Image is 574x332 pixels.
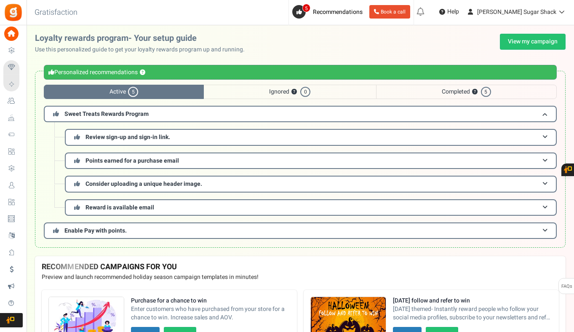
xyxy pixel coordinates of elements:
span: Points earned for a purchase email [85,156,179,165]
span: Help [445,8,459,16]
span: 5 [128,87,138,97]
div: Personalized recommendations [44,65,557,80]
h2: Loyalty rewards program- Your setup guide [35,34,251,43]
a: Help [436,5,462,19]
span: 0 [300,87,310,97]
button: ? [291,89,297,95]
span: Reward is available email [85,203,154,212]
span: Consider uploading a unique header image. [85,179,202,188]
img: Gratisfaction [4,3,23,22]
strong: [DATE] follow and refer to win [393,297,552,305]
strong: Purchase for a chance to win [131,297,290,305]
span: Active [44,85,204,99]
h4: RECOMMENDED CAMPAIGNS FOR YOU [42,263,559,271]
button: ? [140,70,145,75]
span: Sweet Treats Rewards Program [64,110,149,118]
span: Enter customers who have purchased from your store for a chance to win. Increase sales and AOV. [131,305,290,322]
h3: Gratisfaction [25,4,87,21]
p: Preview and launch recommended holiday season campaign templates in minutes! [42,273,559,281]
span: 5 [302,4,310,12]
a: View my campaign [500,34,566,50]
span: FAQs [561,278,572,295]
p: Use this personalized guide to get your loyalty rewards program up and running. [35,46,251,54]
span: Review sign-up and sign-in link. [85,133,170,142]
button: ? [472,89,478,95]
span: Ignored [204,85,376,99]
span: Completed [376,85,557,99]
span: [DATE] themed- Instantly reward people who follow your social media profiles, subscribe to your n... [393,305,552,322]
a: 5 Recommendations [292,5,366,19]
span: Recommendations [313,8,363,16]
a: Book a call [369,5,410,19]
span: 5 [481,87,491,97]
span: [PERSON_NAME] Sugar Shack [477,8,556,16]
span: Enable Pay with points. [64,226,127,235]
